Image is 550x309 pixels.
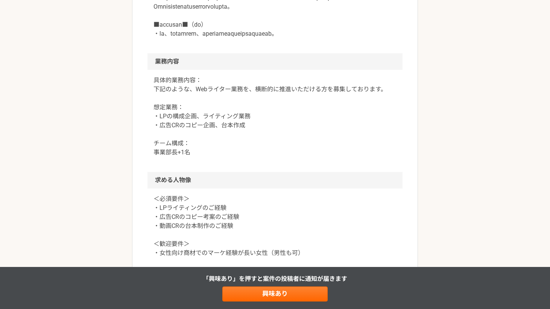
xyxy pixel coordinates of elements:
[147,53,403,70] h2: 業務内容
[222,286,328,301] a: 興味あり
[147,172,403,188] h2: 求める人物像
[203,274,347,283] p: 「興味あり」を押すと 案件の投稿者に通知が届きます
[153,194,397,258] p: ＜必須要件＞ ・LPライティングのご経験 ・広告CRのコピー考案のご経験 ・動画CRの台本制作のご経験 ＜歓迎要件＞ ・女性向け商材でのマーケ経験が長い女性（男性も可）
[153,76,397,157] p: 具体的業務内容： 下記のような、Webライター業務を、横断的に推進いただける方を募集しております。 想定業務： ・LPの構成企画、ライティング業務 ・広告CRのコピー企画、台本作成 チーム構成：...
